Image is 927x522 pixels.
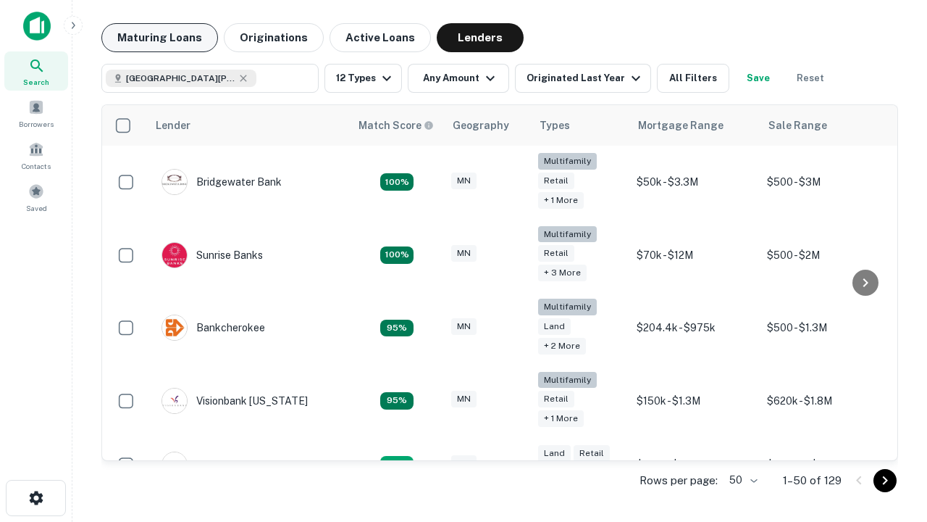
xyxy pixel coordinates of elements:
span: Search [23,76,49,88]
p: 1–50 of 129 [783,472,842,489]
td: $70k - $12M [629,219,760,292]
a: Contacts [4,136,68,175]
img: picture [162,315,187,340]
div: Bankcherokee [162,315,265,341]
td: $710k - $1.2M [629,437,760,492]
span: Borrowers [19,118,54,130]
button: 12 Types [324,64,402,93]
div: Geography [453,117,509,134]
h6: Match Score [358,117,431,133]
div: Multifamily [538,372,597,389]
div: Sale Range [768,117,827,134]
td: $204.4k - $975k [629,291,760,365]
div: Types [540,117,570,134]
th: Geography [444,105,531,146]
img: picture [162,243,187,268]
th: Capitalize uses an advanced AI algorithm to match your search with the best lender. The match sco... [350,105,444,146]
div: Land [538,318,571,335]
div: MN [451,318,477,335]
div: + 1 more [538,192,584,209]
img: picture [162,170,187,194]
button: All Filters [657,64,729,93]
div: MN [451,245,477,262]
div: + 2 more [538,338,586,355]
td: $500 - $2M [760,219,890,292]
button: Active Loans [330,23,431,52]
td: $500 - $3M [760,146,890,219]
button: Save your search to get updates of matches that match your search criteria. [735,64,781,93]
td: $150k - $1.3M [629,365,760,438]
div: Northeast Bank [162,452,272,478]
div: Retail [538,245,574,262]
div: 50 [723,470,760,491]
p: Rows per page: [639,472,718,489]
th: Types [531,105,629,146]
th: Sale Range [760,105,890,146]
div: Mortgage Range [638,117,723,134]
div: Matching Properties: 22, hasApolloMatch: undefined [380,173,414,191]
div: Matching Properties: 34, hasApolloMatch: undefined [380,246,414,264]
div: Visionbank [US_STATE] [162,388,308,414]
div: MN [451,391,477,407]
span: Saved [26,202,47,214]
div: MN [451,455,477,472]
td: $620k - $1.8M [760,365,890,438]
div: Capitalize uses an advanced AI algorithm to match your search with the best lender. The match sco... [358,117,434,133]
div: Originated Last Year [527,70,645,87]
div: + 1 more [538,410,584,427]
div: Multifamily [538,153,597,170]
a: Borrowers [4,94,68,133]
div: Multifamily [538,299,597,315]
button: Any Amount [408,64,509,93]
button: Maturing Loans [101,23,218,52]
img: capitalize-icon.png [23,12,51,41]
div: Multifamily [538,226,597,243]
div: Retail [574,445,610,462]
div: Land [538,445,571,462]
button: Originations [224,23,324,52]
div: Matching Properties: 12, hasApolloMatch: undefined [380,456,414,473]
span: [GEOGRAPHIC_DATA][PERSON_NAME], [GEOGRAPHIC_DATA], [GEOGRAPHIC_DATA] [126,72,235,85]
img: picture [162,389,187,413]
img: picture [162,452,187,477]
button: Originated Last Year [515,64,651,93]
div: + 3 more [538,265,587,281]
div: Matching Properties: 18, hasApolloMatch: undefined [380,392,414,410]
td: $500 - $1.3M [760,291,890,365]
div: Bridgewater Bank [162,169,282,195]
th: Lender [147,105,350,146]
button: Go to next page [873,469,897,492]
th: Mortgage Range [629,105,760,146]
div: Retail [538,391,574,407]
div: Matching Properties: 18, hasApolloMatch: undefined [380,320,414,337]
a: Search [4,51,68,91]
button: Reset [787,64,834,93]
a: Saved [4,178,68,217]
div: Sunrise Banks [162,242,263,268]
iframe: Chat Widget [855,406,927,476]
td: $50k - $3.3M [629,146,760,219]
div: Retail [538,173,574,189]
span: Contacts [22,160,51,172]
div: Lender [156,117,190,134]
td: $155.3k - $2M [760,437,890,492]
div: MN [451,173,477,189]
button: Lenders [437,23,524,52]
